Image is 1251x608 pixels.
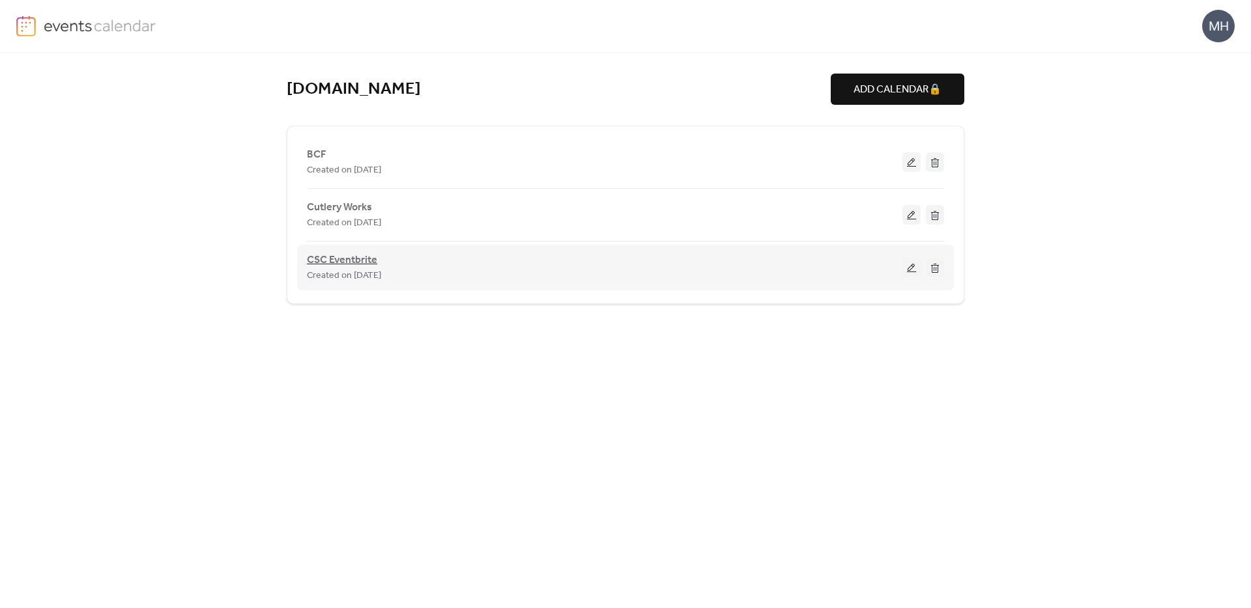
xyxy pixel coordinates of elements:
[307,147,326,163] span: BCF
[1202,10,1235,42] div: MH
[307,268,381,284] span: Created on [DATE]
[307,200,372,215] span: Cutlery Works
[44,16,156,35] img: logo-type
[16,16,36,36] img: logo
[307,204,372,211] a: Cutlery Works
[287,79,421,100] a: [DOMAIN_NAME]
[307,215,381,231] span: Created on [DATE]
[307,163,381,178] span: Created on [DATE]
[307,253,377,268] span: CSC Eventbrite
[307,151,326,158] a: BCF
[307,256,377,264] a: CSC Eventbrite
